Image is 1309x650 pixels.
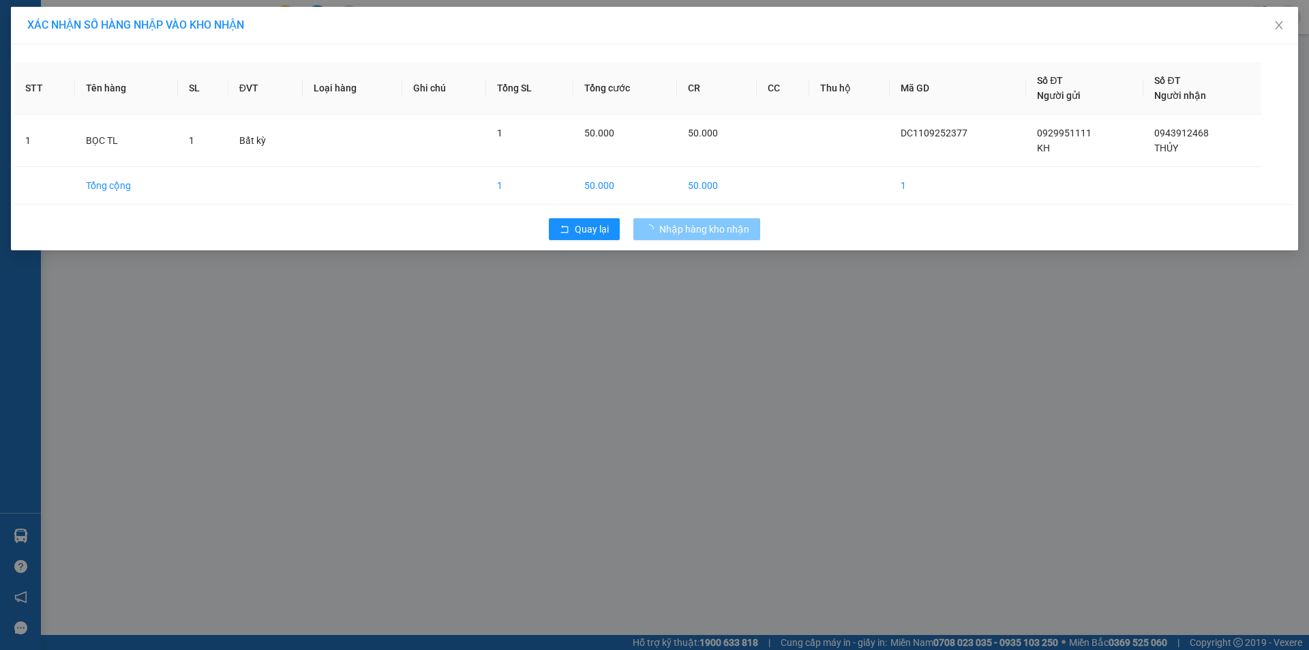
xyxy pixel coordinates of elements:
span: loading [644,224,659,234]
span: THỦY [1154,143,1178,153]
span: Số ĐT [1154,75,1180,86]
th: SL [178,62,228,115]
button: Close [1260,7,1298,45]
button: Nhập hàng kho nhận [633,218,760,240]
td: BỌC TL [75,115,178,167]
span: 0943912468 [1154,128,1209,138]
td: Tổng cộng [75,167,178,205]
span: 0929951111 [1037,128,1092,138]
span: XÁC NHẬN SỐ HÀNG NHẬP VÀO KHO NHẬN [27,18,244,31]
span: Người nhận [1154,90,1206,101]
span: Số ĐT [1037,75,1063,86]
span: DC1109252377 [901,128,967,138]
th: Mã GD [890,62,1026,115]
span: close [1274,20,1284,31]
td: 1 [890,167,1026,205]
th: STT [14,62,75,115]
td: 50.000 [677,167,757,205]
th: Ghi chú [402,62,486,115]
img: logo.jpg [17,17,119,85]
b: GỬI : VP [GEOGRAPHIC_DATA] [17,93,203,138]
th: CC [757,62,809,115]
td: 1 [486,167,573,205]
span: 50.000 [688,128,718,138]
span: Người gửi [1037,90,1081,101]
th: Tổng cước [573,62,677,115]
td: 50.000 [573,167,677,205]
th: Tên hàng [75,62,178,115]
th: Tổng SL [486,62,573,115]
th: ĐVT [228,62,303,115]
td: Bất kỳ [228,115,303,167]
th: Thu hộ [809,62,890,115]
td: 1 [14,115,75,167]
th: CR [677,62,757,115]
th: Loại hàng [303,62,402,115]
span: 1 [497,128,502,138]
span: Quay lại [575,222,609,237]
span: KH [1037,143,1050,153]
span: Nhập hàng kho nhận [659,222,749,237]
li: 271 - [PERSON_NAME] - [GEOGRAPHIC_DATA] - [GEOGRAPHIC_DATA] [127,33,570,50]
span: rollback [560,224,569,235]
button: rollbackQuay lại [549,218,620,240]
span: 50.000 [584,128,614,138]
span: 1 [189,135,194,146]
